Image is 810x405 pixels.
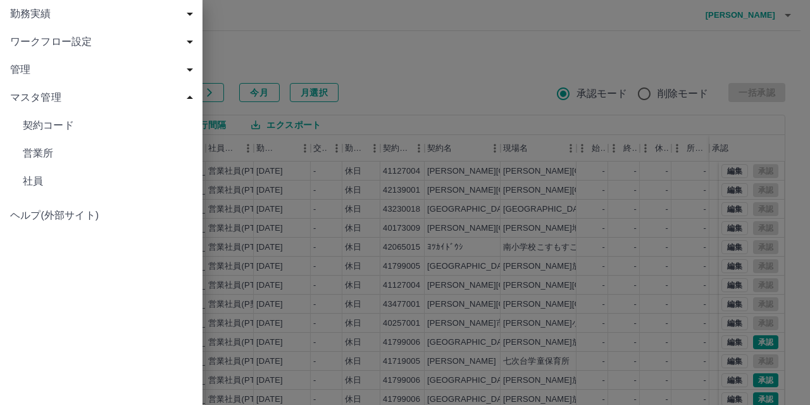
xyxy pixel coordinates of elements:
[23,146,192,161] span: 営業所
[23,118,192,133] span: 契約コード
[10,208,192,223] span: ヘルプ(外部サイト)
[10,34,197,49] span: ワークフロー設定
[10,62,197,77] span: 管理
[10,90,197,105] span: マスタ管理
[23,174,192,189] span: 社員
[10,6,197,22] span: 勤務実績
